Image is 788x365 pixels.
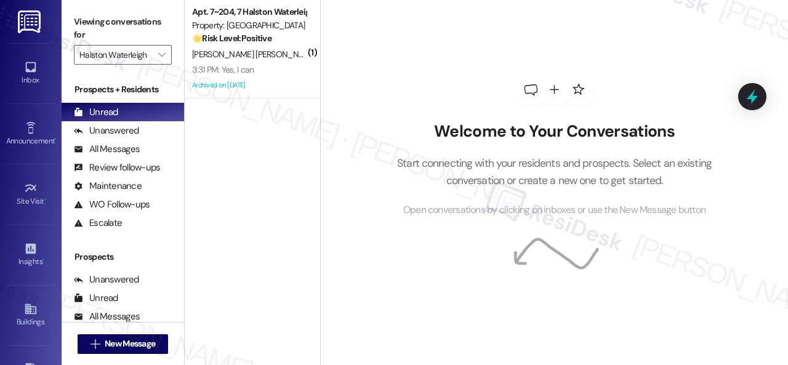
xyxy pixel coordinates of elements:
[74,124,139,137] div: Unanswered
[90,339,100,349] i: 
[18,10,43,33] img: ResiDesk Logo
[191,78,307,93] div: Archived on [DATE]
[74,161,160,174] div: Review follow-ups
[74,198,150,211] div: WO Follow-ups
[74,292,118,305] div: Unread
[6,238,55,271] a: Insights •
[44,195,46,204] span: •
[192,19,306,32] div: Property: [GEOGRAPHIC_DATA]
[78,334,169,354] button: New Message
[6,57,55,90] a: Inbox
[379,122,731,142] h2: Welcome to Your Conversations
[79,45,152,65] input: All communities
[192,33,271,44] strong: 🌟 Risk Level: Positive
[62,83,184,96] div: Prospects + Residents
[74,310,140,323] div: All Messages
[6,178,55,211] a: Site Visit •
[105,337,155,350] span: New Message
[74,106,118,119] div: Unread
[403,203,706,218] span: Open conversations by clicking on inboxes or use the New Message button
[42,255,44,264] span: •
[74,217,122,230] div: Escalate
[158,50,165,60] i: 
[6,299,55,332] a: Buildings
[74,143,140,156] div: All Messages
[74,12,172,45] label: Viewing conversations for
[74,180,142,193] div: Maintenance
[62,251,184,263] div: Prospects
[192,6,306,18] div: Apt. 7~204, 7 Halston Waterleigh
[192,49,321,60] span: [PERSON_NAME] [PERSON_NAME]
[74,273,139,286] div: Unanswered
[55,135,57,143] span: •
[379,154,731,190] p: Start connecting with your residents and prospects. Select an existing conversation or create a n...
[192,64,254,75] div: 3:31 PM: Yes, I can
